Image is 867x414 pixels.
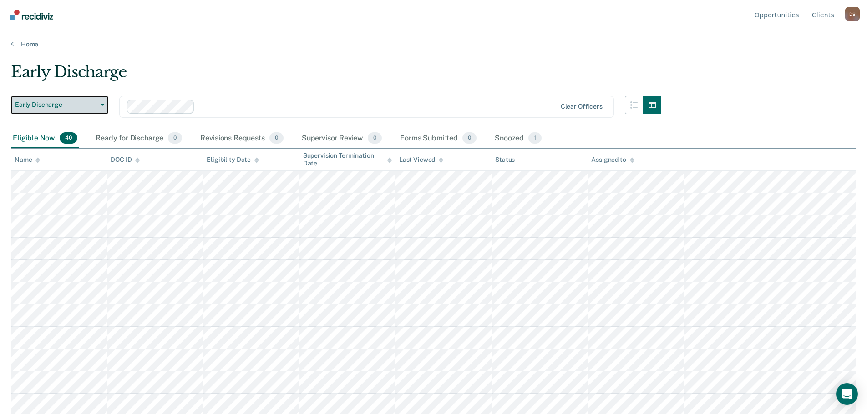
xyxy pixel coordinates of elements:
[207,156,259,164] div: Eligibility Date
[11,40,856,48] a: Home
[168,132,182,144] span: 0
[15,156,40,164] div: Name
[845,7,860,21] button: Profile dropdown button
[11,129,79,149] div: Eligible Now40
[11,96,108,114] button: Early Discharge
[845,7,860,21] div: D S
[60,132,77,144] span: 40
[591,156,634,164] div: Assigned to
[15,101,97,109] span: Early Discharge
[493,129,543,149] div: Snoozed1
[10,10,53,20] img: Recidiviz
[399,156,443,164] div: Last Viewed
[111,156,140,164] div: DOC ID
[269,132,284,144] span: 0
[11,63,661,89] div: Early Discharge
[495,156,515,164] div: Status
[462,132,477,144] span: 0
[398,129,478,149] div: Forms Submitted0
[836,383,858,405] div: Open Intercom Messenger
[198,129,285,149] div: Revisions Requests0
[303,152,392,167] div: Supervision Termination Date
[300,129,384,149] div: Supervisor Review0
[561,103,603,110] div: Clear officers
[368,132,382,144] span: 0
[94,129,184,149] div: Ready for Discharge0
[528,132,542,144] span: 1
